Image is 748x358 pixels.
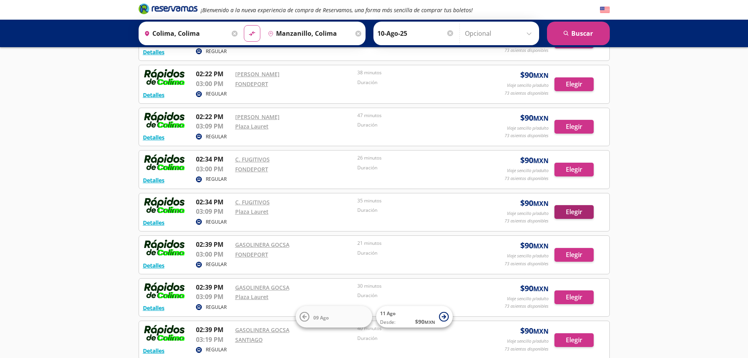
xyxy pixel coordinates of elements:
p: 73 asientos disponibles [505,175,549,182]
a: FONDEPORT [235,80,268,88]
input: Buscar Destino [265,24,353,43]
p: 02:39 PM [196,283,231,292]
a: Plaza Lauret [235,208,269,215]
img: RESERVAMOS [143,240,186,255]
img: RESERVAMOS [143,112,186,128]
p: Duración [357,335,476,342]
img: RESERVAMOS [143,197,186,213]
small: MXN [533,71,549,80]
input: Opcional [465,24,535,43]
button: Detalles [143,218,165,227]
p: 02:34 PM [196,197,231,207]
button: Elegir [554,290,594,304]
button: Detalles [143,347,165,355]
a: FONDEPORT [235,165,268,173]
span: $ 90 [415,318,435,326]
p: 35 minutos [357,197,476,204]
p: 47 minutos [357,112,476,119]
p: 02:22 PM [196,69,231,79]
p: 73 asientos disponibles [505,90,549,97]
button: Elegir [554,163,594,176]
p: Viaje sencillo p/adulto [507,82,549,89]
p: Duración [357,207,476,214]
p: 73 asientos disponibles [505,261,549,267]
a: Plaza Lauret [235,123,269,130]
span: 09 Ago [313,314,329,321]
span: 11 Ago [380,310,395,317]
p: Duración [357,292,476,299]
button: Detalles [143,304,165,312]
p: 03:09 PM [196,207,231,216]
p: 73 asientos disponibles [505,303,549,310]
button: Detalles [143,91,165,99]
a: [PERSON_NAME] [235,113,280,121]
p: 38 minutos [357,69,476,76]
p: 02:34 PM [196,154,231,164]
p: 02:39 PM [196,240,231,249]
p: Duración [357,121,476,129]
p: 30 minutos [357,283,476,290]
a: GASOLINERA GOCSA [235,326,289,334]
a: [PERSON_NAME] [235,70,280,78]
p: 21 minutos [357,240,476,247]
small: MXN [533,242,549,250]
input: Buscar Origen [141,24,230,43]
span: $ 90 [520,325,549,337]
p: Viaje sencillo p/adulto [507,296,549,302]
a: SANTIAGO [235,336,263,343]
a: FONDEPORT [235,251,268,258]
a: GASOLINERA GOCSA [235,284,289,291]
button: Buscar [547,22,610,45]
i: Brand Logo [139,3,198,15]
small: MXN [533,285,549,293]
small: MXN [533,156,549,165]
a: Brand Logo [139,3,198,17]
p: 03:19 PM [196,335,231,344]
p: REGULAR [206,346,227,353]
p: Viaje sencillo p/adulto [507,338,549,345]
button: Detalles [143,133,165,141]
p: Viaje sencillo p/adulto [507,210,549,217]
p: 73 asientos disponibles [505,218,549,224]
img: RESERVAMOS [143,283,186,298]
small: MXN [533,199,549,208]
span: $ 90 [520,240,549,252]
p: REGULAR [206,90,227,97]
span: $ 90 [520,112,549,124]
button: Detalles [143,261,165,270]
p: 03:00 PM [196,79,231,88]
p: REGULAR [206,48,227,55]
p: Viaje sencillo p/adulto [507,125,549,132]
small: MXN [533,327,549,336]
input: Elegir Fecha [377,24,454,43]
span: $ 90 [520,197,549,209]
img: RESERVAMOS [143,325,186,341]
p: Duración [357,79,476,86]
p: 03:00 PM [196,250,231,259]
button: Elegir [554,120,594,134]
p: 73 asientos disponibles [505,132,549,139]
button: Elegir [554,77,594,91]
p: REGULAR [206,176,227,183]
p: Duración [357,164,476,171]
p: 02:22 PM [196,112,231,121]
button: Detalles [143,176,165,184]
button: Elegir [554,205,594,219]
a: GASOLINERA GOCSA [235,241,289,248]
span: Desde: [380,319,395,326]
button: Detalles [143,48,165,56]
em: ¡Bienvenido a la nueva experiencia de compra de Reservamos, una forma más sencilla de comprar tus... [201,6,473,14]
p: REGULAR [206,133,227,140]
p: 73 asientos disponibles [505,47,549,54]
span: $ 90 [520,69,549,81]
a: Plaza Lauret [235,293,269,301]
p: 02:39 PM [196,325,231,334]
button: 11 AgoDesde:$90MXN [376,306,453,328]
p: Viaje sencillo p/adulto [507,167,549,174]
p: Duración [357,250,476,257]
span: $ 90 [520,154,549,166]
span: $ 90 [520,283,549,294]
img: RESERVAMOS [143,154,186,170]
p: REGULAR [206,304,227,311]
p: Viaje sencillo p/adulto [507,253,549,259]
